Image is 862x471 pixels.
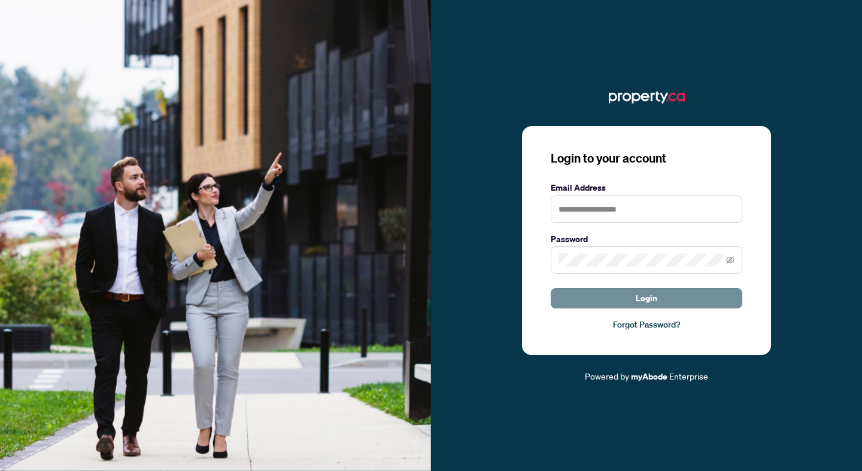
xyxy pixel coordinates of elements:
label: Email Address [551,181,742,194]
a: myAbode [631,370,667,383]
a: Forgot Password? [551,318,742,331]
button: Login [551,288,742,308]
img: ma-logo [609,88,685,107]
span: Powered by [585,371,629,381]
span: Enterprise [669,371,708,381]
span: eye-invisible [726,256,734,264]
h3: Login to your account [551,150,742,167]
label: Password [551,233,742,246]
span: Login [636,289,657,308]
